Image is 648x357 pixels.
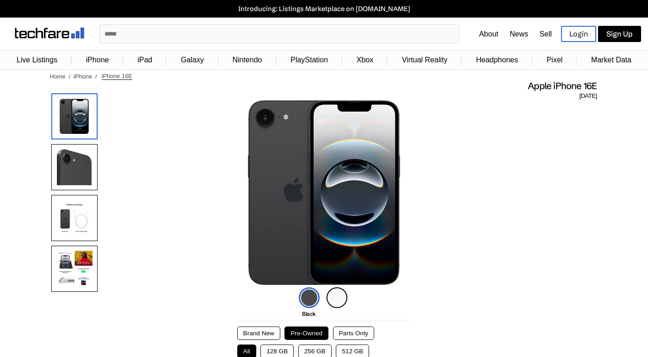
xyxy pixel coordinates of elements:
[598,26,641,42] a: Sign Up
[248,100,400,285] img: iPhone 16E
[74,73,92,80] a: iPhone
[51,195,98,241] img: All
[479,30,499,38] a: About
[95,73,97,80] span: /
[12,51,62,69] a: Live Listings
[5,5,643,13] a: Introducing: Listings Marketplace on [DOMAIN_NAME]
[50,73,66,80] a: Home
[51,93,98,139] img: iPhone 16E
[51,246,98,292] img: Camera
[539,30,552,38] a: Sell
[15,28,84,38] img: techfare logo
[471,51,523,69] a: Headphones
[228,51,266,69] a: Nintendo
[528,80,597,92] span: Apple iPhone 16E
[133,51,157,69] a: iPad
[561,26,596,42] a: Login
[81,51,114,69] a: iPhone
[286,51,333,69] a: PlayStation
[69,73,71,80] span: /
[580,92,597,100] span: [DATE]
[333,327,374,340] button: Parts Only
[510,30,528,38] a: News
[176,51,209,69] a: Galaxy
[327,287,347,308] img: white-icon
[302,310,316,317] span: Black
[237,327,280,340] button: Brand New
[586,51,636,69] a: Market Data
[51,144,98,190] img: Camera
[102,73,132,80] span: iPhone 16E
[284,327,328,340] button: Pre-Owned
[397,51,452,69] a: Virtual Reality
[299,287,320,308] img: black-icon
[352,51,378,69] a: Xbox
[542,51,568,69] a: Pixel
